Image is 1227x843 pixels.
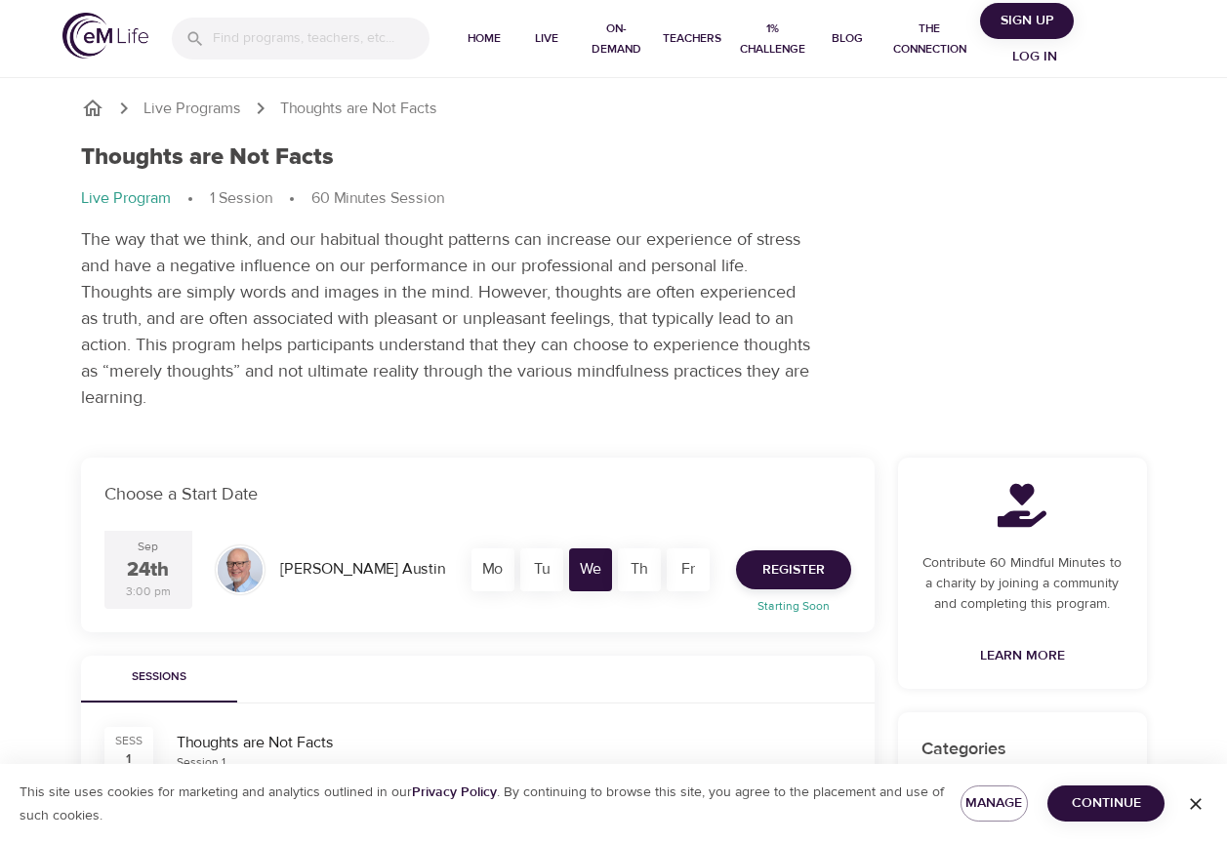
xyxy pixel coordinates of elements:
[1047,785,1165,822] button: Continue
[81,187,1147,211] nav: breadcrumb
[523,28,570,49] span: Live
[618,548,661,591] div: Th
[736,550,851,589] button: Register
[824,28,871,49] span: Blog
[886,19,972,60] span: The Connection
[988,9,1066,33] span: Sign Up
[520,548,563,591] div: Tu
[471,548,514,591] div: Mo
[724,597,863,615] p: Starting Soon
[921,736,1124,762] p: Categories
[272,550,453,588] div: [PERSON_NAME] Austin
[126,749,131,769] div: 1
[127,556,169,584] div: 24th
[980,3,1074,39] button: Sign Up
[81,97,1147,120] nav: breadcrumb
[586,19,647,60] span: On-Demand
[667,548,710,591] div: Fr
[93,667,225,688] span: Sessions
[62,13,148,59] img: logo
[921,553,1124,615] p: Contribute 60 Mindful Minutes to a charity by joining a community and completing this program.
[104,481,851,507] p: Choose a Start Date
[177,732,851,754] div: Thoughts are Not Facts
[311,187,444,210] p: 60 Minutes Session
[961,785,1029,822] button: Manage
[81,187,171,210] p: Live Program
[737,19,809,60] span: 1% Challenge
[81,226,813,411] p: The way that we think, and our habitual thought patterns can increase our experience of stress an...
[143,98,241,120] a: Live Programs
[81,143,334,172] h1: Thoughts are Not Facts
[996,45,1074,69] span: Log in
[280,98,437,120] p: Thoughts are Not Facts
[663,28,721,49] span: Teachers
[210,187,272,210] p: 1 Session
[762,558,825,582] span: Register
[126,583,171,600] div: 3:00 pm
[115,733,143,749] div: SESS
[972,638,1073,674] a: Learn More
[412,783,497,801] a: Privacy Policy
[976,791,1013,816] span: Manage
[138,539,158,555] div: Sep
[177,754,225,771] div: Session 1
[213,18,429,60] input: Find programs, teachers, etc...
[980,644,1065,668] span: Learn More
[461,28,508,49] span: Home
[569,548,612,591] div: We
[988,39,1082,75] button: Log in
[1063,791,1149,816] span: Continue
